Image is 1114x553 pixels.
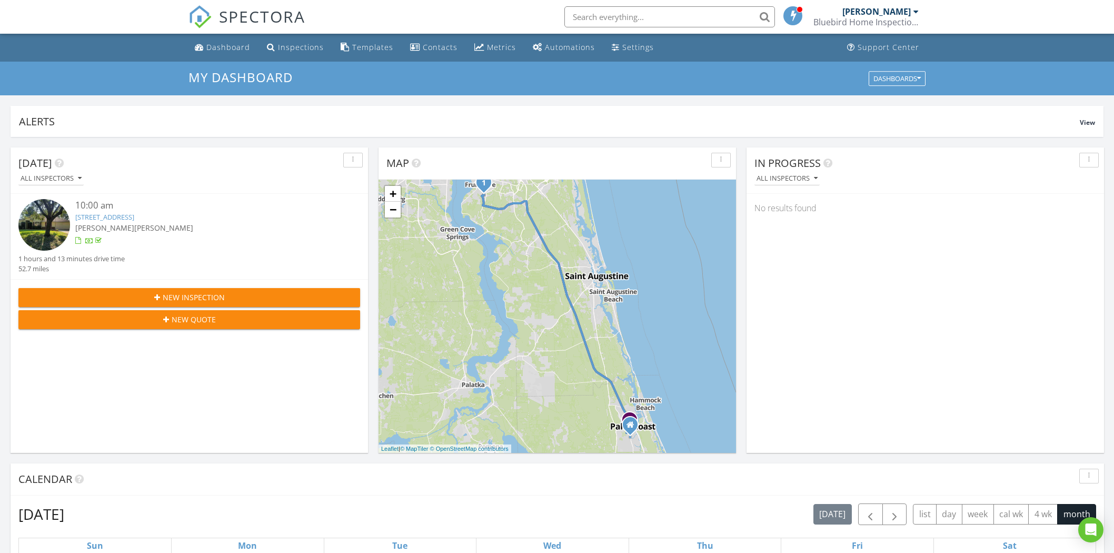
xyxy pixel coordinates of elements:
[352,42,393,52] div: Templates
[487,42,516,52] div: Metrics
[858,503,883,525] button: Previous month
[18,288,360,307] button: New Inspection
[936,504,962,525] button: day
[608,38,658,57] a: Settings
[813,504,852,525] button: [DATE]
[134,223,193,233] span: [PERSON_NAME]
[529,38,599,57] a: Automations (Basic)
[163,292,225,303] span: New Inspection
[188,14,305,36] a: SPECTORA
[18,503,64,525] h2: [DATE]
[630,424,636,431] div: 35 Waters Drive, Palm Coast FL 32164
[913,504,937,525] button: list
[18,310,360,329] button: New Quote
[385,186,401,202] a: Zoom in
[545,42,595,52] div: Automations
[18,472,72,486] span: Calendar
[850,538,865,553] a: Friday
[564,6,775,27] input: Search everything...
[191,38,254,57] a: Dashboard
[188,68,293,86] span: My Dashboard
[695,538,715,553] a: Thursday
[236,538,259,553] a: Monday
[278,42,324,52] div: Inspections
[757,175,818,182] div: All Inspectors
[206,42,250,52] div: Dashboard
[75,212,134,222] a: [STREET_ADDRESS]
[470,38,520,57] a: Metrics
[869,71,926,86] button: Dashboards
[385,202,401,218] a: Zoom out
[263,38,328,57] a: Inspections
[1080,118,1095,127] span: View
[993,504,1029,525] button: cal wk
[219,5,305,27] span: SPECTORA
[962,504,994,525] button: week
[75,223,134,233] span: [PERSON_NAME]
[379,445,511,453] div: |
[747,194,1104,222] div: No results found
[386,156,409,170] span: Map
[381,446,399,452] a: Leaflet
[85,538,105,553] a: Sunday
[172,314,216,325] span: New Quote
[858,42,919,52] div: Support Center
[336,38,397,57] a: Templates
[18,199,70,251] img: 9354530%2Fcover_photos%2F2quMKAKIch0dfqtYPJPV%2Fsmall.jpeg
[482,180,486,187] i: 1
[882,503,907,525] button: Next month
[842,6,911,17] div: [PERSON_NAME]
[390,538,410,553] a: Tuesday
[423,42,457,52] div: Contacts
[188,5,212,28] img: The Best Home Inspection Software - Spectora
[541,538,563,553] a: Wednesday
[18,264,125,274] div: 52.7 miles
[21,175,82,182] div: All Inspectors
[18,254,125,264] div: 1 hours and 13 minutes drive time
[622,42,654,52] div: Settings
[484,182,490,189] div: 424 Bay Point Way N, Jacksonville, FL 32259
[19,114,1080,129] div: Alerts
[18,172,84,186] button: All Inspectors
[1078,517,1103,542] div: Open Intercom Messenger
[1001,538,1019,553] a: Saturday
[873,75,921,82] div: Dashboards
[813,17,919,27] div: Bluebird Home Inspections, LLC
[843,38,923,57] a: Support Center
[18,199,360,274] a: 10:00 am [STREET_ADDRESS] [PERSON_NAME][PERSON_NAME] 1 hours and 13 minutes drive time 52.7 miles
[406,38,462,57] a: Contacts
[18,156,52,170] span: [DATE]
[430,446,509,452] a: © OpenStreetMap contributors
[75,199,332,212] div: 10:00 am
[400,446,429,452] a: © MapTiler
[754,172,820,186] button: All Inspectors
[1057,504,1096,525] button: month
[1028,504,1058,525] button: 4 wk
[754,156,821,170] span: In Progress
